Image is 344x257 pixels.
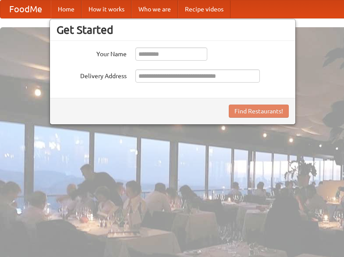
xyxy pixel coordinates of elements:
[51,0,82,18] a: Home
[0,0,51,18] a: FoodMe
[57,69,127,80] label: Delivery Address
[131,0,178,18] a: Who we are
[57,23,289,36] h3: Get Started
[57,47,127,58] label: Your Name
[178,0,231,18] a: Recipe videos
[229,105,289,118] button: Find Restaurants!
[82,0,131,18] a: How it works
